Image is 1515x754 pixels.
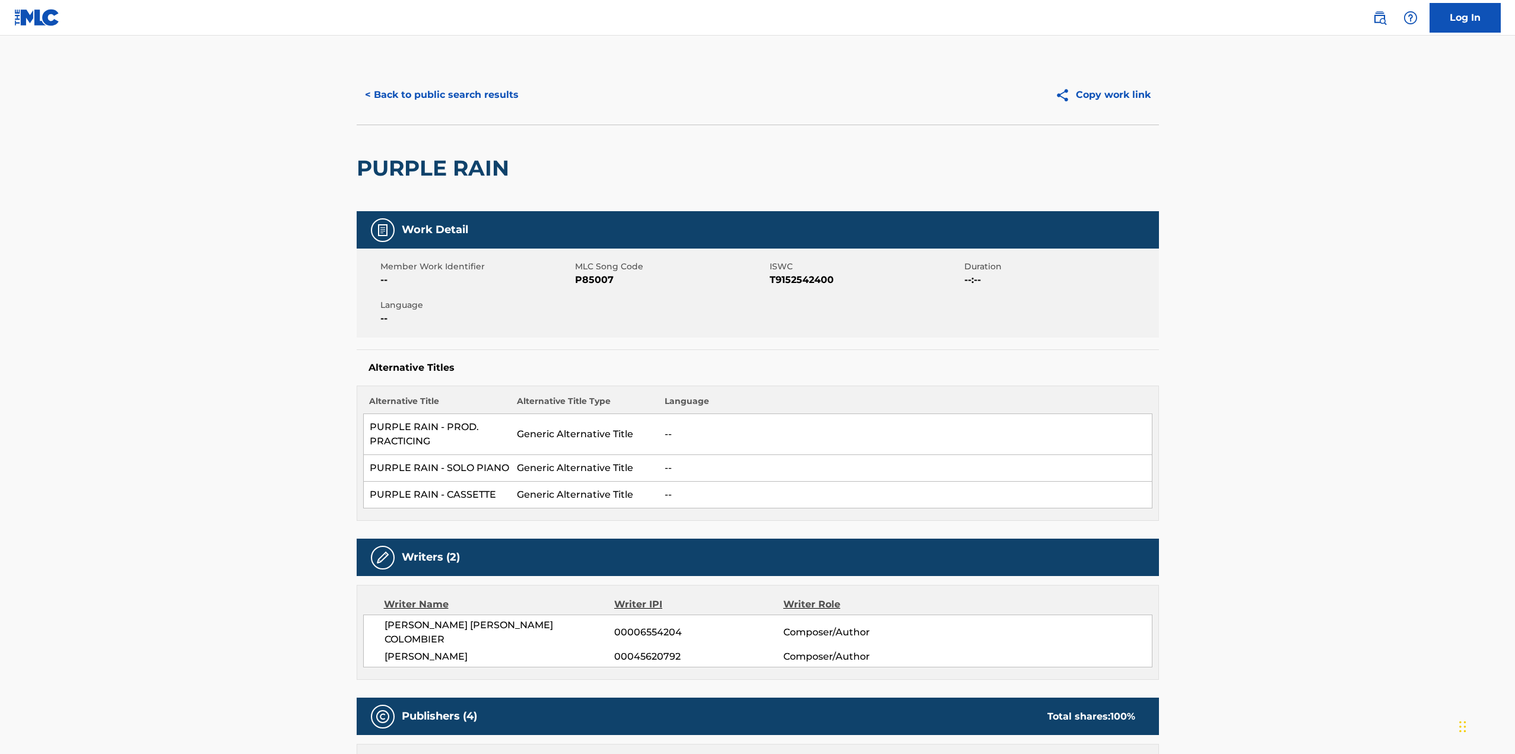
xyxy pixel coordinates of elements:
button: < Back to public search results [357,80,527,110]
img: Publishers [376,710,390,724]
div: Drag [1459,709,1466,745]
img: help [1403,11,1418,25]
td: PURPLE RAIN - SOLO PIANO [363,455,511,482]
td: Generic Alternative Title [511,482,659,508]
div: Writer Name [384,597,615,612]
span: ISWC [770,260,961,273]
img: Work Detail [376,223,390,237]
span: [PERSON_NAME] [385,650,615,664]
span: Member Work Identifier [380,260,572,273]
button: Copy work link [1047,80,1159,110]
span: [PERSON_NAME] [PERSON_NAME] COLOMBIER [385,618,615,647]
span: 00006554204 [614,625,783,640]
span: 100 % [1110,711,1135,722]
span: P85007 [575,273,767,287]
span: T9152542400 [770,273,961,287]
th: Alternative Title [363,395,511,414]
img: MLC Logo [14,9,60,26]
td: -- [659,414,1152,455]
td: PURPLE RAIN - PROD. PRACTICING [363,414,511,455]
td: Generic Alternative Title [511,414,659,455]
span: Language [380,299,572,311]
span: --:-- [964,273,1156,287]
img: Copy work link [1055,88,1076,103]
h5: Work Detail [402,223,468,237]
th: Alternative Title Type [511,395,659,414]
h5: Writers (2) [402,551,460,564]
div: Total shares: [1047,710,1135,724]
a: Log In [1430,3,1501,33]
span: Composer/Author [783,625,937,640]
h5: Alternative Titles [369,362,1147,374]
span: 00045620792 [614,650,783,664]
td: PURPLE RAIN - CASSETTE [363,482,511,508]
h2: PURPLE RAIN [357,155,515,182]
span: Duration [964,260,1156,273]
img: Writers [376,551,390,565]
th: Language [659,395,1152,414]
div: Help [1399,6,1422,30]
img: search [1373,11,1387,25]
td: -- [659,455,1152,482]
div: Writer IPI [614,597,783,612]
span: -- [380,273,572,287]
span: Composer/Author [783,650,937,664]
span: MLC Song Code [575,260,767,273]
div: Writer Role [783,597,937,612]
h5: Publishers (4) [402,710,477,723]
a: Public Search [1368,6,1392,30]
span: -- [380,311,572,326]
td: Generic Alternative Title [511,455,659,482]
iframe: Chat Widget [1456,697,1515,754]
td: -- [659,482,1152,508]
